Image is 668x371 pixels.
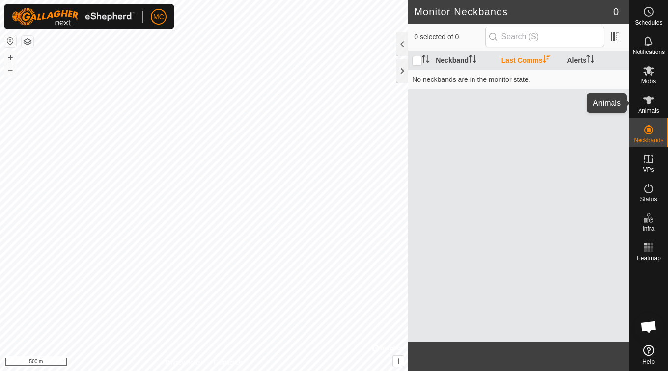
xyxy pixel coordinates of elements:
span: MC [153,12,164,22]
a: Privacy Policy [166,358,202,367]
input: Search (S) [485,26,604,47]
span: i [397,357,399,365]
button: Reset Map [4,35,16,47]
td: No neckbands are in the monitor state. [408,70,629,89]
p-sorticon: Activate to sort [422,56,430,64]
button: + [4,52,16,63]
span: 0 [613,4,619,19]
p-sorticon: Activate to sort [543,56,551,64]
button: i [393,356,404,367]
h2: Monitor Neckbands [414,6,613,18]
button: Map Layers [22,36,33,48]
span: Heatmap [637,255,661,261]
a: Contact Us [214,358,243,367]
th: Neckband [432,51,498,70]
span: Help [642,359,655,365]
span: Notifications [633,49,665,55]
a: Help [629,341,668,369]
p-sorticon: Activate to sort [469,56,476,64]
th: Last Comms [498,51,563,70]
span: Status [640,196,657,202]
span: Neckbands [634,137,663,143]
span: Infra [642,226,654,232]
span: Animals [638,108,659,114]
span: Schedules [635,20,662,26]
p-sorticon: Activate to sort [586,56,594,64]
span: VPs [643,167,654,173]
span: Mobs [641,79,656,84]
span: 0 selected of 0 [414,32,485,42]
div: Open chat [634,312,664,342]
th: Alerts [563,51,629,70]
img: Gallagher Logo [12,8,135,26]
button: – [4,64,16,76]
